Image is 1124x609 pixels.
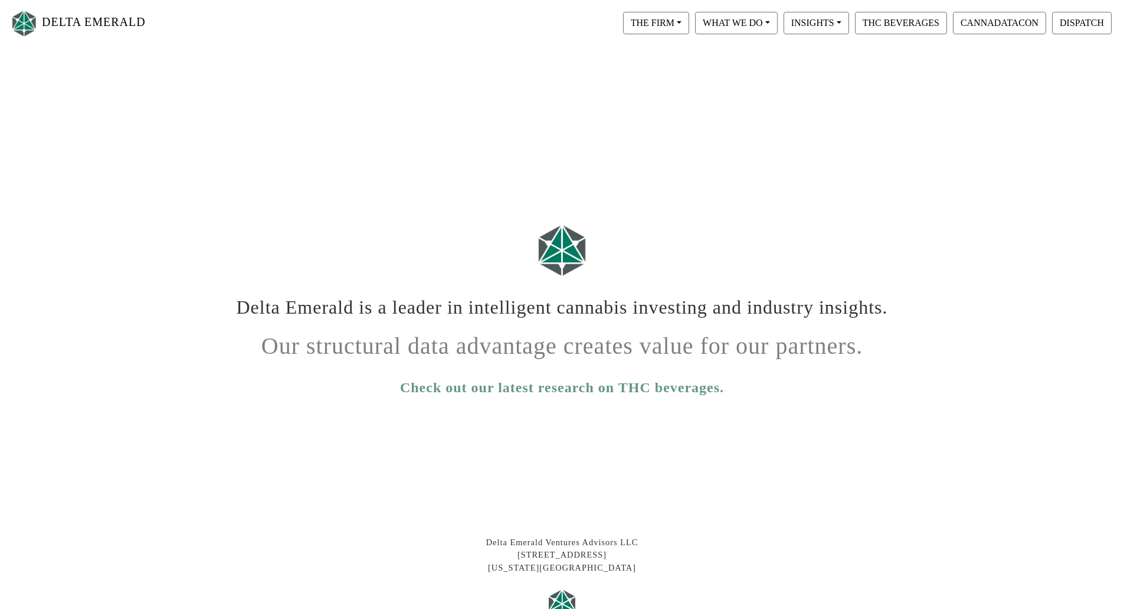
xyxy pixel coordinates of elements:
[855,12,947,34] button: THC BEVERAGES
[235,287,890,318] h1: Delta Emerald is a leader in intelligent cannabis investing and industry insights.
[1052,12,1112,34] button: DISPATCH
[9,8,39,39] img: Logo
[226,536,899,575] div: Delta Emerald Ventures Advisors LLC [STREET_ADDRESS] [US_STATE][GEOGRAPHIC_DATA]
[235,323,890,360] h1: Our structural data advantage creates value for our partners.
[695,12,778,34] button: WHAT WE DO
[852,17,950,27] a: THC BEVERAGES
[623,12,689,34] button: THE FIRM
[784,12,849,34] button: INSIGHTS
[533,219,592,281] img: Logo
[9,5,146,42] a: DELTA EMERALD
[953,12,1046,34] button: CANNADATACON
[950,17,1049,27] a: CANNADATACON
[1049,17,1115,27] a: DISPATCH
[400,377,724,398] a: Check out our latest research on THC beverages.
